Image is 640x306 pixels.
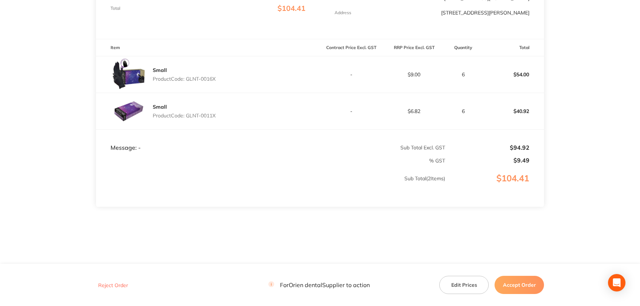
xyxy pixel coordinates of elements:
[111,6,120,11] p: Total
[320,108,382,114] p: -
[495,276,544,294] button: Accept Order
[153,76,216,82] p: Product Code: GLNT-0016X
[153,113,216,118] p: Product Code: GLNT-0011X
[446,144,529,151] p: $94.92
[96,130,320,152] td: Message: -
[446,72,481,77] p: 6
[268,282,370,289] p: For Orien dental Supplier to action
[320,145,445,150] p: Sub Total Excl. GST
[608,274,625,291] div: Open Intercom Messenger
[96,282,130,289] button: Reject Order
[277,4,305,13] span: $104.41
[383,39,445,56] th: RRP Price Excl. GST
[481,39,544,56] th: Total
[96,176,445,196] p: Sub Total ( 2 Items)
[153,67,167,73] a: Small
[482,102,544,120] p: $40.92
[320,39,383,56] th: Contract Price Excl. GST
[111,56,147,93] img: dzhodzllMA
[446,157,529,164] p: $9.49
[111,93,147,129] img: am8ybndydQ
[446,173,544,198] p: $104.41
[383,72,445,77] p: $9.00
[482,66,544,83] p: $54.00
[446,108,481,114] p: 6
[335,10,351,15] p: Address
[153,104,167,110] a: Small
[96,158,445,164] p: % GST
[439,276,489,294] button: Edit Prices
[441,10,529,16] p: [STREET_ADDRESS][PERSON_NAME]
[383,108,445,114] p: $6.82
[445,39,481,56] th: Quantity
[96,39,320,56] th: Item
[320,72,382,77] p: -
